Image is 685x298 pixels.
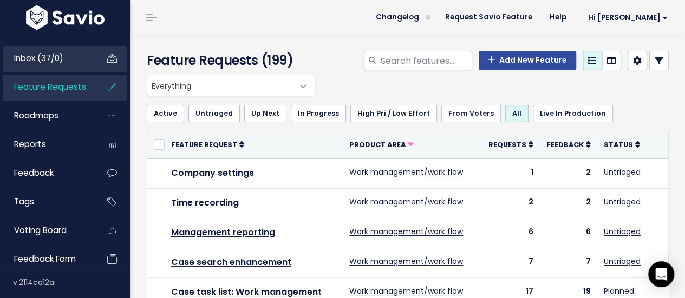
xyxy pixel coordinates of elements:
a: Tags [3,189,90,214]
a: Untriaged [604,226,641,237]
span: Feature Request [171,140,237,149]
a: Inbox (37/0) [3,46,90,71]
span: Voting Board [14,224,67,236]
a: Management reporting [171,226,275,239]
a: High Pri / Low Effort [350,105,437,122]
a: Work management/work flow [349,256,463,267]
a: Untriaged [604,196,641,207]
a: Untriaged [604,256,641,267]
h4: Feature Requests (199) [147,51,310,70]
a: Untriaged [604,167,641,177]
a: Feedback form [3,247,90,271]
td: 2 [540,188,597,218]
a: Up Next [244,105,286,122]
td: 7 [540,248,597,278]
a: Live In Production [533,105,613,122]
a: Work management/work flow [349,196,463,207]
a: From Voters [441,105,501,122]
a: Company settings [171,167,254,179]
a: Product Area [349,139,414,150]
a: Add New Feature [479,51,576,70]
a: Untriaged [188,105,240,122]
a: Status [604,139,640,150]
span: Feedback [14,167,54,178]
td: 2 [540,158,597,188]
a: Request Savio Feature [436,9,541,25]
a: All [505,105,529,122]
a: Active [147,105,184,122]
span: Everything [147,75,293,96]
span: Changelog [376,14,419,21]
td: 6 [482,218,540,248]
a: Work management/work flow [349,167,463,177]
a: Hi [PERSON_NAME] [575,9,676,26]
a: Feedback [546,139,591,150]
span: Inbox (37/0) [14,52,63,64]
span: Everything [147,75,315,96]
a: Roadmaps [3,103,90,128]
span: Feedback form [14,253,76,264]
a: Reports [3,132,90,157]
span: Status [604,140,633,149]
td: 7 [482,248,540,278]
span: Hi [PERSON_NAME] [588,14,668,22]
span: Product Area [349,140,406,149]
ul: Filter feature requests [147,105,669,122]
span: Feature Requests [14,81,86,92]
a: Work management/work flow [349,286,463,296]
td: 6 [540,218,597,248]
a: Case search enhancement [171,256,291,268]
a: Requests [488,139,533,150]
span: Requests [488,140,526,149]
a: Help [541,9,575,25]
td: 1 [482,158,540,188]
a: Voting Board [3,218,90,243]
a: Work management/work flow [349,226,463,237]
div: v.2114ca12a [13,268,130,296]
span: Tags [14,196,34,207]
a: Feedback [3,161,90,186]
span: Feedback [546,140,584,149]
a: Planned [604,286,634,296]
a: Feature Requests [3,75,90,100]
img: logo-white.9d6f32f41409.svg [23,5,107,30]
a: Case task list: Work management [171,286,322,298]
span: Roadmaps [14,110,58,121]
input: Search features... [380,51,472,70]
a: Time recording [171,196,239,209]
a: In Progress [291,105,346,122]
td: 2 [482,188,540,218]
span: Reports [14,138,46,150]
div: Open Intercom Messenger [648,261,674,287]
a: Feature Request [171,139,244,150]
